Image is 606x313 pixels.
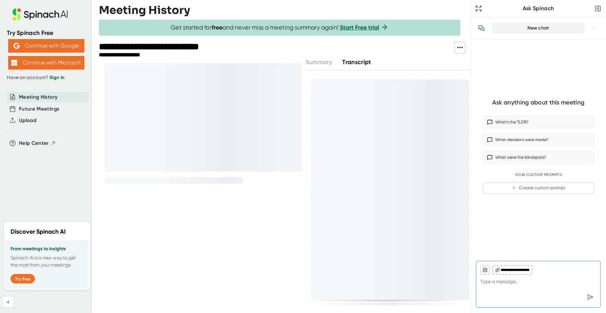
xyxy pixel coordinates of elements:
[306,58,332,67] button: Summary
[483,116,594,128] button: What’s the TLDR?
[342,58,371,67] button: Transcript
[483,182,594,194] button: Create custom prompt
[483,5,593,12] div: Ask Spinach
[212,24,223,31] b: free
[19,93,58,101] button: Meeting History
[11,227,66,236] h2: Discover Spinach AI
[497,25,580,31] div: New chat
[19,117,36,124] button: Upload
[483,151,594,163] button: What were the blindspots?
[19,139,49,147] span: Help Center
[171,24,389,32] span: Get started for and never miss a meeting summary again!
[7,29,85,37] div: Try Spinach Free
[19,139,56,147] button: Help Center
[474,4,483,13] button: Expand to Ask Spinach page
[8,39,84,53] button: Continue with Google
[11,254,84,269] p: Spinach AI is a new way to get the most from your meetings
[342,58,371,66] span: Transcript
[7,75,85,81] div: Have an account?
[483,134,594,146] button: What decisions were made?
[475,21,488,35] button: View conversation history
[340,24,379,31] a: Start Free trial
[584,291,596,303] div: Send message
[306,58,332,66] span: Summary
[11,246,84,252] h3: From meetings to insights
[49,75,64,80] a: Sign in
[14,43,20,49] img: Aehbyd4JwY73AAAAAElFTkSuQmCC
[492,99,584,106] div: Ask anything about this meeting
[99,4,190,17] h3: Meeting History
[11,274,35,283] button: Try free
[593,4,603,13] button: Close conversation sidebar
[19,105,59,113] button: Future Meetings
[3,297,14,308] button: Collapse sidebar
[483,173,594,177] div: Your Custom Prompts
[8,56,84,70] button: Continue with Microsoft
